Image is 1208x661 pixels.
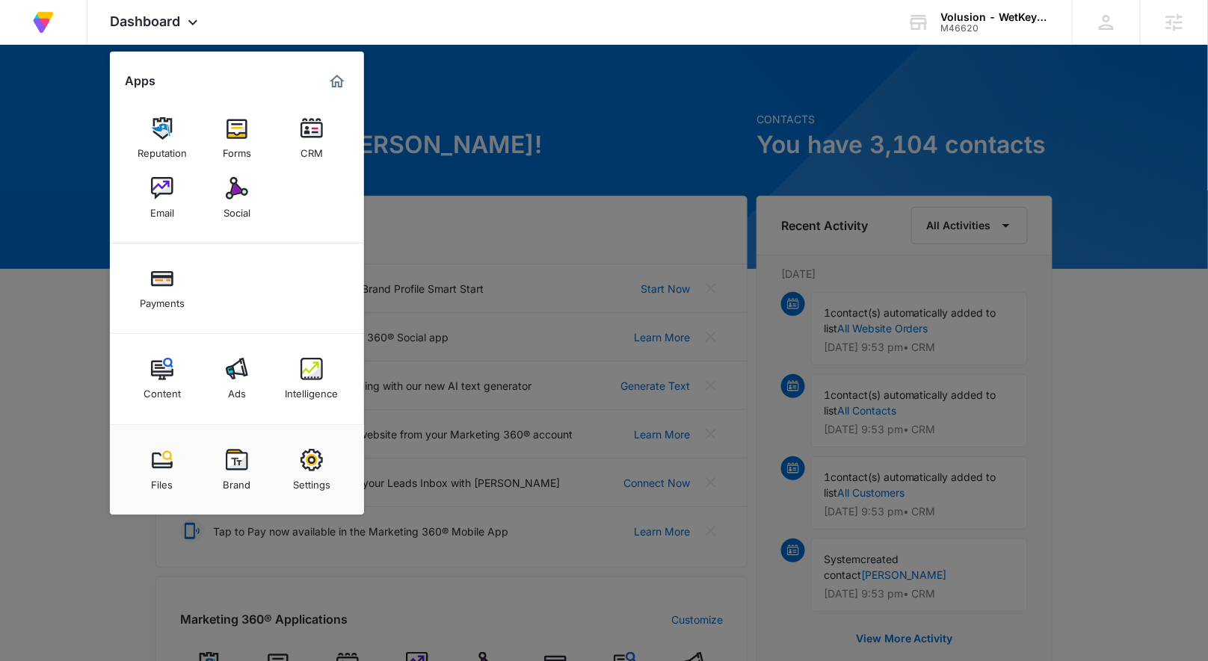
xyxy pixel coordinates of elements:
[941,23,1050,34] div: account id
[144,380,181,400] div: Content
[125,74,155,88] h2: Apps
[134,260,191,317] a: Payments
[941,11,1050,23] div: account name
[283,350,340,407] a: Intelligence
[134,170,191,226] a: Email
[30,9,57,36] img: Volusion
[134,350,191,407] a: Content
[209,441,265,498] a: Brand
[325,69,349,93] a: Marketing 360® Dashboard
[228,380,246,400] div: Ads
[293,471,330,491] div: Settings
[224,471,251,491] div: Brand
[138,140,187,159] div: Reputation
[301,140,323,159] div: CRM
[223,140,251,159] div: Forms
[283,110,340,167] a: CRM
[140,290,185,309] div: Payments
[224,199,250,219] div: Social
[209,170,265,226] a: Social
[134,110,191,167] a: Reputation
[283,441,340,498] a: Settings
[150,199,174,219] div: Email
[209,350,265,407] a: Ads
[110,13,180,29] span: Dashboard
[209,110,265,167] a: Forms
[286,380,339,400] div: Intelligence
[134,441,191,498] a: Files
[152,471,173,491] div: Files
